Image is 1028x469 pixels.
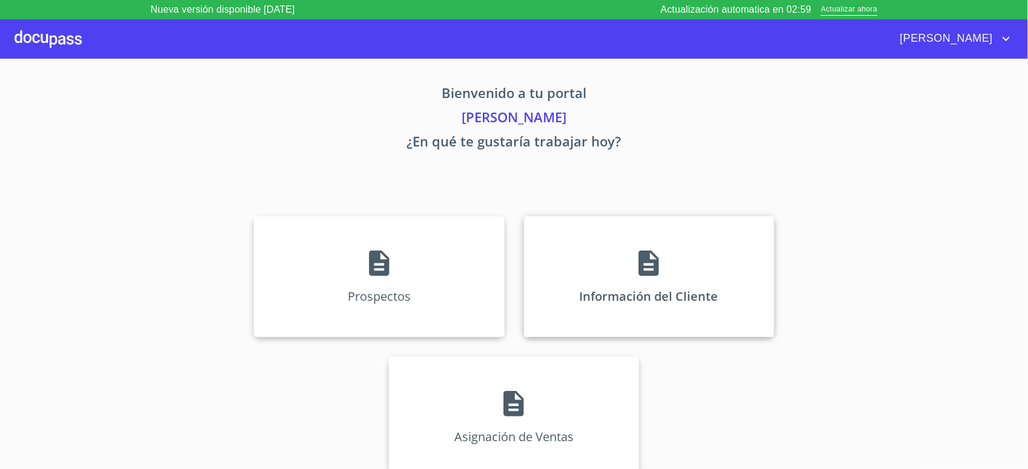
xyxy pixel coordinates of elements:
span: Actualizar ahora [821,4,877,16]
p: ¿En qué te gustaría trabajar hoy? [141,131,887,156]
p: Bienvenido a tu portal [141,83,887,107]
p: [PERSON_NAME] [141,107,887,131]
span: [PERSON_NAME] [891,29,999,48]
p: Información del Cliente [580,288,718,304]
p: Asignación de Ventas [454,428,574,445]
p: Prospectos [348,288,411,304]
p: Nueva versión disponible [DATE] [151,2,295,17]
button: account of current user [891,29,1013,48]
p: Actualización automatica en 02:59 [661,2,812,17]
